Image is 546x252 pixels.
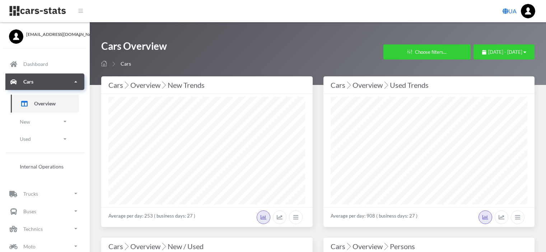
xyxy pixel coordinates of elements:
[5,220,84,237] a: Technics
[121,61,131,67] span: Cars
[11,114,79,130] a: New
[23,207,36,216] p: Buses
[108,241,305,252] div: Cars Overview New / Used
[101,207,313,227] div: Average per day: 253 ( business days: 27 )
[331,79,528,91] div: Cars Overview Used Trends
[20,162,64,170] span: Internal Operations
[11,131,79,147] a: Used
[500,4,519,18] a: UA
[383,44,471,60] button: Choose filters...
[473,44,535,60] button: [DATE] - [DATE]
[331,241,528,252] div: Cars Overview Persons
[20,117,30,126] p: New
[23,60,48,68] p: Dashboard
[9,5,66,16] img: navbar brand
[26,31,81,38] span: [EMAIL_ADDRESS][DOMAIN_NAME]
[5,185,84,202] a: Trucks
[521,4,535,18] img: ...
[323,207,535,227] div: Average per day: 908 ( business days: 27 )
[108,79,305,91] div: Cars Overview New Trends
[101,39,167,56] h1: Cars Overview
[488,49,522,55] span: [DATE] - [DATE]
[20,134,31,143] p: Used
[23,242,36,251] p: Moto
[34,100,56,107] span: Overview
[23,189,38,198] p: Trucks
[5,56,84,72] a: Dashboard
[5,203,84,219] a: Buses
[9,29,81,38] a: [EMAIL_ADDRESS][DOMAIN_NAME]
[11,159,79,173] a: Internal Operations
[11,95,79,113] a: Overview
[5,73,84,90] a: Cars
[23,224,43,233] p: Technics
[23,77,33,86] p: Cars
